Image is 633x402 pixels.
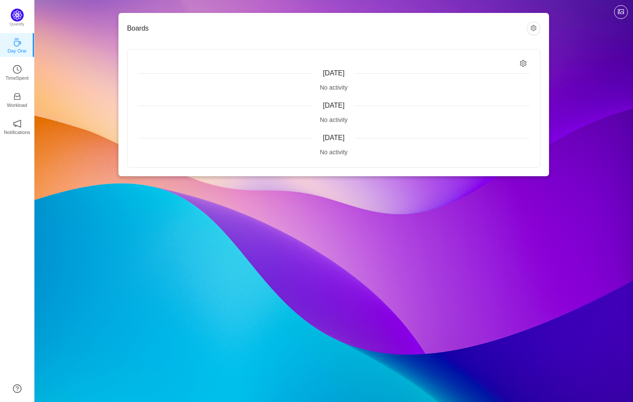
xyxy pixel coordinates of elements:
[13,122,22,131] a: icon: notificationNotifications
[127,24,527,33] h3: Boards
[138,115,530,125] div: No activity
[13,119,22,128] i: icon: notification
[138,148,530,157] div: No activity
[614,5,628,19] button: icon: picture
[10,22,25,28] p: Quantify
[13,41,22,49] a: icon: coffeeDay One
[7,47,26,55] p: Day One
[13,68,22,76] a: icon: clock-circleTimeSpent
[138,83,530,92] div: No activity
[7,101,27,109] p: Workload
[11,9,24,22] img: Quantify
[6,74,29,82] p: TimeSpent
[323,69,344,77] span: [DATE]
[13,92,22,101] i: icon: inbox
[323,134,344,141] span: [DATE]
[13,384,22,393] a: icon: question-circle
[13,38,22,47] i: icon: coffee
[13,95,22,103] a: icon: inboxWorkload
[323,102,344,109] span: [DATE]
[520,60,527,67] i: icon: setting
[4,128,30,136] p: Notifications
[13,65,22,74] i: icon: clock-circle
[527,22,540,35] button: icon: setting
